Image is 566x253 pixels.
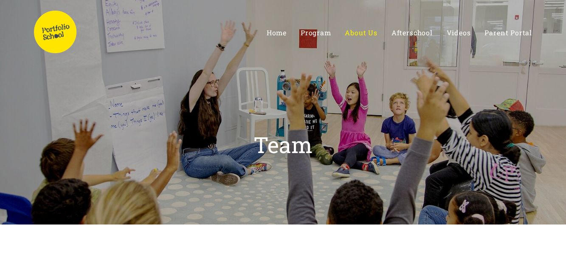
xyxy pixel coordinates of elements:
h1: Team [253,134,313,156]
a: Parent Portal [484,28,532,37]
a: Videos [447,28,471,37]
a: Afterschool [391,28,433,37]
span: About Us [345,28,377,37]
img: Portfolio School [34,11,76,53]
a: Home [267,28,287,37]
span: Program [301,28,331,37]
